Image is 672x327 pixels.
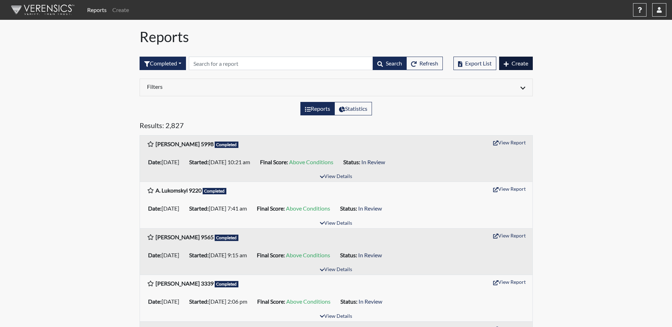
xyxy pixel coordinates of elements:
[490,137,529,148] button: View Report
[148,205,162,212] b: Date:
[453,57,496,70] button: Export List
[145,203,186,214] li: [DATE]
[109,3,132,17] a: Create
[145,296,186,307] li: [DATE]
[142,83,531,92] div: Click to expand/collapse filters
[289,159,333,165] span: Above Conditions
[406,57,443,70] button: Refresh
[215,142,239,148] span: Completed
[512,60,528,67] span: Create
[286,252,330,258] span: Above Conditions
[140,121,533,132] h5: Results: 2,827
[145,156,186,168] li: [DATE]
[189,252,209,258] b: Started:
[156,280,214,287] b: [PERSON_NAME] 3339
[148,298,162,305] b: Date:
[145,249,186,261] li: [DATE]
[156,234,214,240] b: [PERSON_NAME] 9565
[257,298,285,305] b: Final Score:
[358,298,382,305] span: In Review
[147,83,331,90] h6: Filters
[358,252,382,258] span: In Review
[317,312,355,321] button: View Details
[343,159,360,165] b: Status:
[186,296,254,307] li: [DATE] 2:06 pm
[286,298,331,305] span: Above Conditions
[340,205,357,212] b: Status:
[186,249,254,261] li: [DATE] 9:15 am
[317,219,355,228] button: View Details
[189,57,373,70] input: Search by Registration ID, Interview Number, or Investigation Name.
[490,183,529,194] button: View Report
[499,57,533,70] button: Create
[186,203,254,214] li: [DATE] 7:41 am
[373,57,407,70] button: Search
[361,159,385,165] span: In Review
[386,60,402,67] span: Search
[189,298,209,305] b: Started:
[148,159,162,165] b: Date:
[286,205,330,212] span: Above Conditions
[465,60,492,67] span: Export List
[340,252,357,258] b: Status:
[490,230,529,241] button: View Report
[317,172,355,182] button: View Details
[140,28,533,45] h1: Reports
[215,281,239,287] span: Completed
[189,205,209,212] b: Started:
[257,205,285,212] b: Final Score:
[334,102,372,115] label: View statistics about completed interviews
[84,3,109,17] a: Reports
[156,140,214,147] b: [PERSON_NAME] 5998
[215,235,239,241] span: Completed
[340,298,357,305] b: Status:
[156,187,202,194] b: A. Lukomskyi 9220
[300,102,335,115] label: View the list of reports
[260,159,288,165] b: Final Score:
[140,57,186,70] button: Completed
[189,159,209,165] b: Started:
[419,60,438,67] span: Refresh
[358,205,382,212] span: In Review
[490,276,529,287] button: View Report
[203,188,227,194] span: Completed
[140,57,186,70] div: Filter by interview status
[186,156,257,168] li: [DATE] 10:21 am
[148,252,162,258] b: Date:
[257,252,285,258] b: Final Score:
[317,265,355,275] button: View Details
